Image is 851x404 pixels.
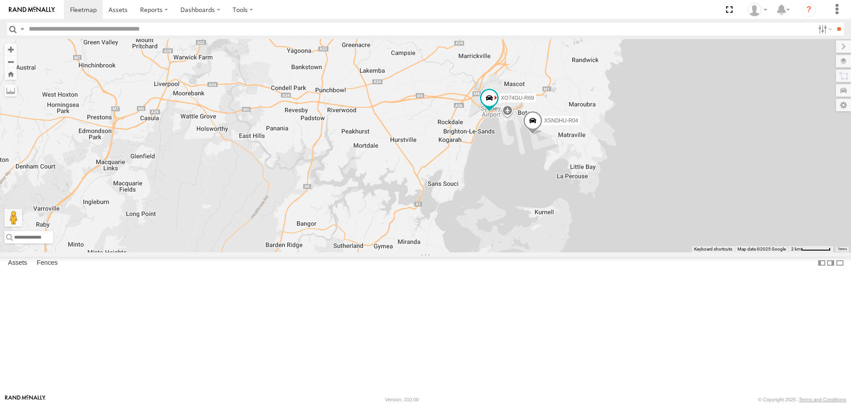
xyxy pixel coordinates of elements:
button: Keyboard shortcuts [694,246,732,252]
button: Drag Pegman onto the map to open Street View [4,209,22,227]
a: Terms (opens in new tab) [838,247,847,251]
a: Visit our Website [5,395,46,404]
button: Map scale: 2 km per 63 pixels [789,246,833,252]
label: Measure [4,84,17,97]
span: XSNDHU-R04 [544,118,578,124]
button: Zoom Home [4,68,17,80]
div: © Copyright 2025 - [758,397,846,402]
div: Quang MAC [745,3,770,16]
span: Map data ©2025 Google [738,247,786,251]
a: Terms and Conditions [799,397,846,402]
label: Assets [4,257,31,270]
span: 2 km [791,247,801,251]
label: Dock Summary Table to the Right [826,257,835,270]
label: Dock Summary Table to the Left [817,257,826,270]
button: Zoom in [4,43,17,55]
div: Version: 310.00 [385,397,419,402]
i: ? [802,3,816,17]
label: Search Query [19,23,26,35]
label: Map Settings [836,99,851,111]
label: Hide Summary Table [835,257,844,270]
label: Search Filter Options [815,23,834,35]
label: Fences [32,257,62,270]
img: rand-logo.svg [9,7,55,13]
button: Zoom out [4,55,17,68]
span: XO74GU-R69 [501,95,534,101]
